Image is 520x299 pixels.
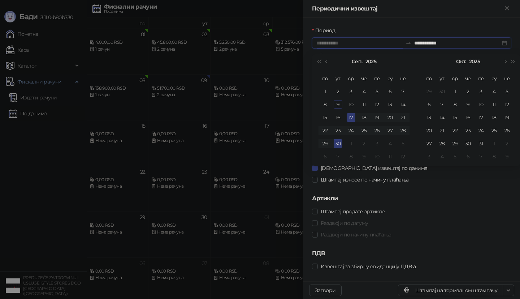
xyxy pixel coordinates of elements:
[503,152,511,161] div: 9
[500,124,513,137] td: 2025-10-26
[451,113,459,122] div: 15
[309,285,342,296] button: Затвори
[344,98,357,111] td: 2025-09-10
[344,150,357,163] td: 2025-10-08
[438,113,446,122] div: 14
[477,113,485,122] div: 17
[318,98,331,111] td: 2025-09-08
[383,111,396,124] td: 2025-09-20
[435,137,448,150] td: 2025-10-28
[357,85,370,98] td: 2025-09-04
[373,126,381,135] div: 26
[422,150,435,163] td: 2025-11-03
[435,85,448,98] td: 2025-09-30
[425,87,433,96] div: 29
[487,137,500,150] td: 2025-11-01
[399,139,407,148] div: 5
[360,139,368,148] div: 2
[487,98,500,111] td: 2025-10-11
[321,113,329,122] div: 15
[487,124,500,137] td: 2025-10-25
[490,113,498,122] div: 18
[422,98,435,111] td: 2025-10-06
[474,85,487,98] td: 2025-10-03
[503,87,511,96] div: 5
[422,124,435,137] td: 2025-10-20
[425,126,433,135] div: 20
[357,150,370,163] td: 2025-10-09
[386,139,394,148] div: 4
[312,194,511,203] h5: Артикли
[386,87,394,96] div: 6
[318,72,331,85] th: по
[399,126,407,135] div: 28
[365,54,376,69] button: Изабери годину
[321,87,329,96] div: 1
[331,137,344,150] td: 2025-09-30
[422,72,435,85] th: по
[461,85,474,98] td: 2025-10-02
[334,113,342,122] div: 16
[347,87,355,96] div: 3
[425,139,433,148] div: 27
[461,137,474,150] td: 2025-10-30
[331,150,344,163] td: 2025-10-07
[357,111,370,124] td: 2025-09-18
[422,111,435,124] td: 2025-10-13
[370,111,383,124] td: 2025-09-19
[448,98,461,111] td: 2025-10-08
[464,87,472,96] div: 2
[461,150,474,163] td: 2025-11-06
[438,139,446,148] div: 28
[347,100,355,109] div: 10
[318,208,387,215] span: Штампај продате артикле
[331,124,344,137] td: 2025-09-23
[456,54,466,69] button: Изабери месец
[500,150,513,163] td: 2025-11-09
[347,113,355,122] div: 17
[370,124,383,137] td: 2025-09-26
[464,100,472,109] div: 9
[396,85,409,98] td: 2025-09-07
[383,85,396,98] td: 2025-09-06
[399,100,407,109] div: 14
[474,72,487,85] th: пе
[461,72,474,85] th: че
[344,124,357,137] td: 2025-09-24
[451,139,459,148] div: 29
[501,54,509,69] button: Следећи месец (PageDown)
[451,100,459,109] div: 8
[425,113,433,122] div: 13
[318,124,331,137] td: 2025-09-22
[370,137,383,150] td: 2025-10-03
[422,137,435,150] td: 2025-10-27
[318,176,412,184] span: Штампај износе по начину плаћања
[474,137,487,150] td: 2025-10-31
[373,139,381,148] div: 3
[334,100,342,109] div: 9
[373,152,381,161] div: 10
[334,152,342,161] div: 7
[396,150,409,163] td: 2025-10-12
[321,126,329,135] div: 22
[464,152,472,161] div: 6
[451,126,459,135] div: 22
[312,26,339,34] label: Период
[490,139,498,148] div: 1
[399,113,407,122] div: 21
[477,126,485,135] div: 24
[503,100,511,109] div: 12
[487,85,500,98] td: 2025-10-04
[334,139,342,148] div: 30
[464,113,472,122] div: 16
[318,137,331,150] td: 2025-09-29
[435,98,448,111] td: 2025-10-07
[331,98,344,111] td: 2025-09-09
[438,152,446,161] div: 4
[490,100,498,109] div: 11
[312,249,511,258] h5: ПДВ
[425,100,433,109] div: 6
[464,126,472,135] div: 23
[373,100,381,109] div: 12
[487,111,500,124] td: 2025-10-18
